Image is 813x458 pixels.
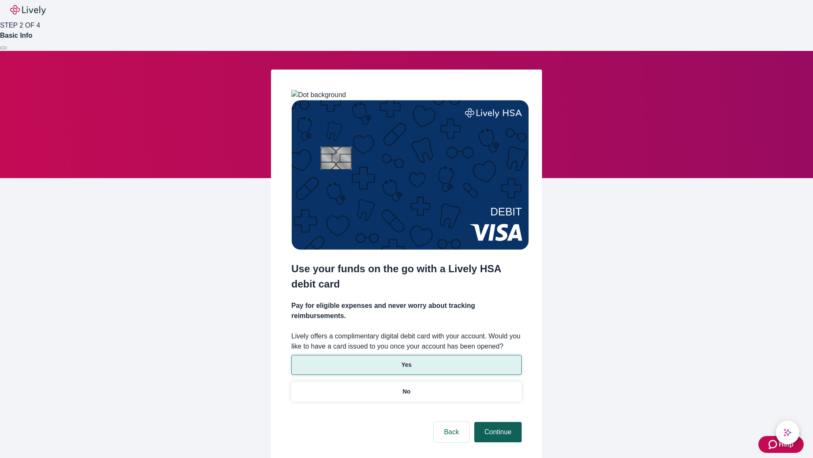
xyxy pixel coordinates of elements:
img: Lively [10,5,46,15]
h4: Pay for eligible expenses and never worry about tracking reimbursements. [291,301,522,321]
svg: Zendesk support icon [769,439,779,450]
span: Help [779,439,794,450]
img: Debit card [291,100,529,250]
p: Yes [401,360,412,369]
button: Back [434,422,469,442]
img: Dot background [291,90,346,100]
button: Zendesk support iconHelp [758,436,804,453]
button: No [291,382,522,402]
h2: Use your funds on the go with a Lively HSA debit card [291,261,522,292]
button: chat [776,421,799,444]
label: Lively offers a complimentary digital debit card with your account. Would you like to have a card... [291,331,522,352]
svg: Lively AI Assistant [783,428,792,437]
button: Yes [291,355,522,375]
button: Continue [474,422,522,442]
p: No [403,387,411,396]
